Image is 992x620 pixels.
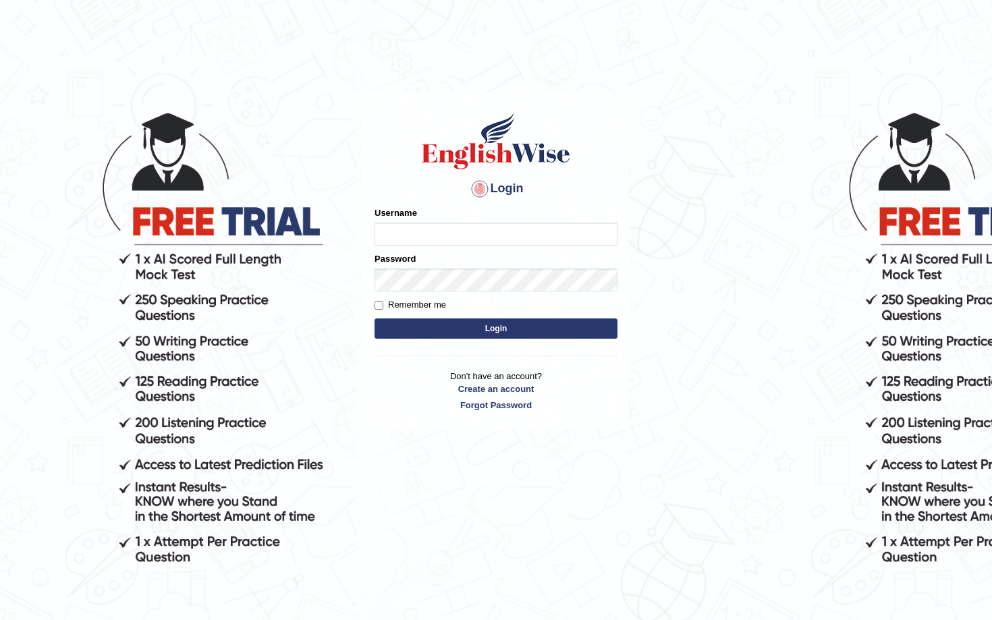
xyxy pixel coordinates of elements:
label: Remember me [375,298,446,312]
label: Username [375,206,417,219]
input: Remember me [375,301,383,310]
button: Login [375,318,617,339]
img: Logo of English Wise sign in for intelligent practice with AI [419,111,573,171]
p: Don't have an account? [375,370,617,412]
a: Forgot Password [375,399,617,412]
label: Password [375,252,416,265]
a: Create an account [375,383,617,395]
h4: Login [375,178,617,200]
